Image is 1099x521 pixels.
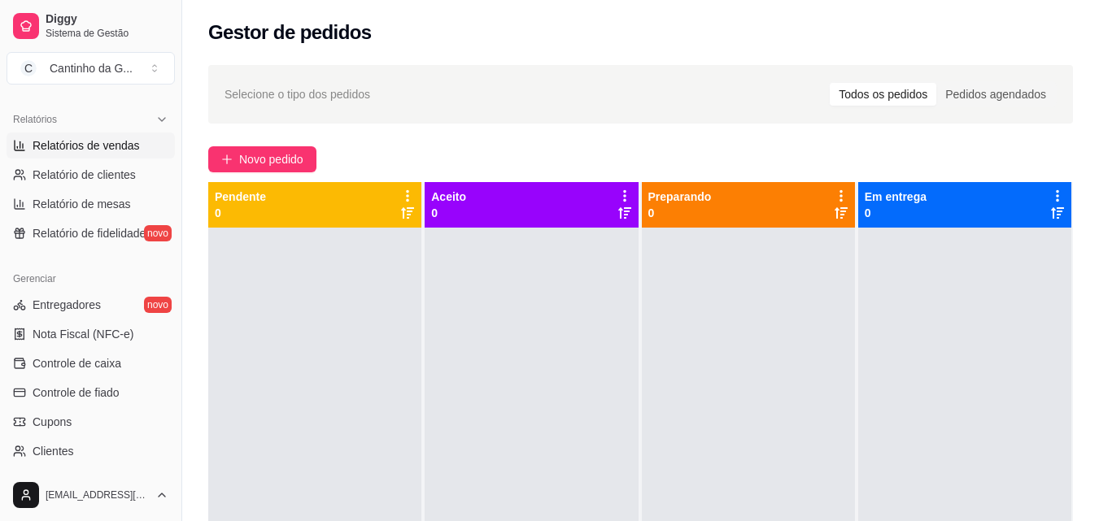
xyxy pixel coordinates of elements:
div: Pedidos agendados [936,83,1055,106]
a: Estoque [7,467,175,493]
span: Controle de fiado [33,384,120,401]
a: Nota Fiscal (NFC-e) [7,321,175,347]
span: Controle de caixa [33,355,121,371]
a: DiggySistema de Gestão [7,7,175,46]
button: [EMAIL_ADDRESS][DOMAIN_NAME] [7,475,175,514]
span: Relatórios [13,113,57,126]
span: Relatórios de vendas [33,137,140,154]
p: Em entrega [865,189,927,205]
p: Preparando [648,189,712,205]
a: Relatório de mesas [7,191,175,217]
div: Todos os pedidos [830,83,936,106]
span: Relatório de mesas [33,196,131,212]
span: Relatório de fidelidade [33,225,146,241]
p: 0 [865,205,927,221]
a: Relatórios de vendas [7,132,175,158]
p: 0 [431,205,466,221]
a: Clientes [7,438,175,464]
p: 0 [648,205,712,221]
h2: Gestor de pedidos [208,20,372,46]
p: 0 [215,205,266,221]
span: Entregadores [33,297,101,313]
span: plus [221,154,233,165]
span: Cupons [33,414,72,430]
div: Cantinho da G ... [50,60,133,76]
button: Select a team [7,52,175,85]
span: [EMAIL_ADDRESS][DOMAIN_NAME] [46,488,149,501]
button: Novo pedido [208,146,316,172]
div: Gerenciar [7,266,175,292]
a: Relatório de fidelidadenovo [7,220,175,246]
a: Entregadoresnovo [7,292,175,318]
span: C [20,60,37,76]
p: Aceito [431,189,466,205]
a: Controle de caixa [7,350,175,376]
span: Sistema de Gestão [46,27,168,40]
a: Controle de fiado [7,380,175,406]
span: Selecione o tipo dos pedidos [225,85,370,103]
a: Cupons [7,409,175,435]
span: Clientes [33,443,74,459]
p: Pendente [215,189,266,205]
span: Novo pedido [239,150,303,168]
span: Relatório de clientes [33,167,136,183]
span: Diggy [46,12,168,27]
span: Nota Fiscal (NFC-e) [33,326,133,342]
a: Relatório de clientes [7,162,175,188]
